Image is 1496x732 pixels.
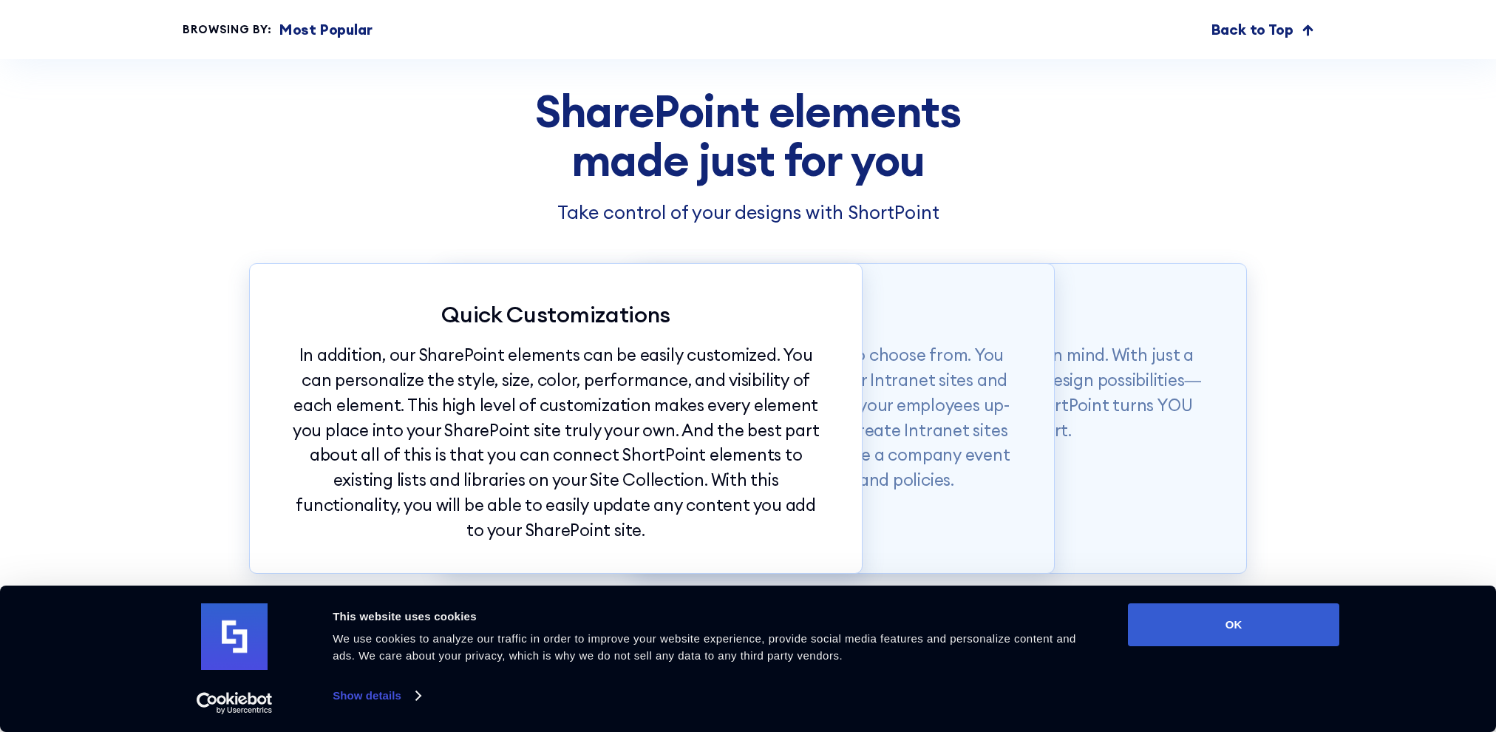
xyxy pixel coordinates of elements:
[201,603,268,670] img: logo
[279,18,373,41] p: Most Popular
[1211,18,1313,41] a: Back to Top
[249,87,1247,184] h2: SharePoint elements made just for you
[249,199,1247,227] h3: Take control of your designs with ShortPoint
[1128,603,1339,646] button: OK
[1211,18,1293,41] p: Back to Top
[287,301,825,328] p: Quick Customizations
[333,685,420,707] a: Show details
[287,342,825,542] p: In addition, our SharePoint elements can be easily customized. You can personalize the style, siz...
[333,608,1095,626] div: This website uses cookies
[333,632,1076,662] span: We use cookies to analyze our traffic in order to improve your website experience, provide social...
[183,21,272,38] div: Browsing by:
[170,692,299,714] a: Usercentrics Cookiebot - opens in a new window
